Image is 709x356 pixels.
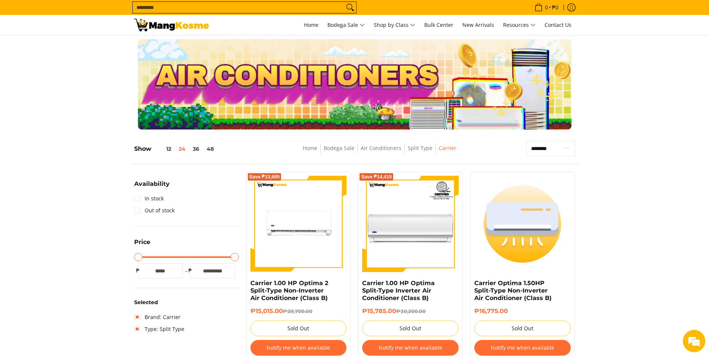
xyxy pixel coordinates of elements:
img: Bodega Sale Aircon l Mang Kosme: Home Appliances Warehouse Sale Split Type [134,19,209,31]
button: 12 [151,146,175,152]
summary: Open [134,239,150,251]
span: Carrier [439,144,456,153]
a: Shop by Class [370,15,419,35]
a: Brand: Carrier [134,311,181,323]
button: 24 [175,146,189,152]
div: Minimize live chat window [123,4,141,22]
div: Leave a message [39,42,126,51]
a: Carrier 1.00 HP Optima 2 Split-Type Non-Inverter Air Conditioner (Class B) [250,280,328,302]
span: Bodega Sale [327,21,365,30]
a: Home [303,144,317,152]
a: New Arrivals [459,15,498,35]
span: Save ₱14,415 [361,175,392,179]
summary: Open [134,181,170,193]
em: Submit [110,230,136,240]
span: Contact Us [545,21,571,28]
span: ₱ [187,267,194,274]
a: Bodega Sale [324,144,354,152]
span: 0 [544,5,549,10]
img: Carrier Optima 1.50HP Split-Type Non-Inverter Air Conditioner (Class B) [474,176,571,272]
a: Bodega Sale [324,15,369,35]
button: Notify me when available [474,340,571,356]
a: Out of stock [134,204,175,216]
button: Sold Out [362,321,459,336]
a: In stock [134,193,164,204]
nav: Breadcrumbs [256,144,503,160]
a: Type: Split Type [134,323,184,335]
img: Carrier 1.00 HP Optima Split-Type Inverter Air Conditioner (Class B) [362,176,459,272]
span: New Arrivals [462,21,494,28]
a: Air Conditioners [361,144,401,152]
span: Resources [503,21,536,30]
span: We are offline. Please leave us a message. [16,94,130,169]
textarea: Type your message and click 'Submit' [4,204,142,230]
del: ₱28,700.00 [283,308,312,314]
span: ₱0 [551,5,560,10]
a: Split Type [408,144,432,152]
a: Carrier Optima 1.50HP Split-Type Non-Inverter Air Conditioner (Class B) [474,280,552,302]
h6: ₱15,785.00 [362,307,459,315]
span: ₱ [134,267,142,274]
span: Shop by Class [374,21,415,30]
button: Notify me when available [362,340,459,356]
h6: ₱16,775.00 [474,307,571,315]
button: 48 [203,146,218,152]
span: • [532,3,561,12]
h6: ₱15,015.00 [250,307,347,315]
a: Resources [499,15,539,35]
button: Search [344,2,356,13]
button: 36 [189,146,203,152]
nav: Main Menu [216,15,575,35]
h5: Show [134,145,218,153]
a: Home [300,15,322,35]
button: Sold Out [250,321,347,336]
span: Bulk Center [424,21,453,28]
a: Bulk Center [420,15,457,35]
span: Price [134,239,150,245]
span: Availability [134,181,170,187]
img: Carrier 1.00 HP Optima 2 Split-Type Non-Inverter Air Conditioner (Class B) [250,176,347,272]
h6: Selected [134,299,239,306]
button: Notify me when available [250,340,347,356]
span: Home [304,21,318,28]
a: Contact Us [541,15,575,35]
del: ₱30,200.00 [396,308,426,314]
a: Carrier 1.00 HP Optima Split-Type Inverter Air Conditioner (Class B) [362,280,435,302]
span: Save ₱13,685 [249,175,280,179]
button: Sold Out [474,321,571,336]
